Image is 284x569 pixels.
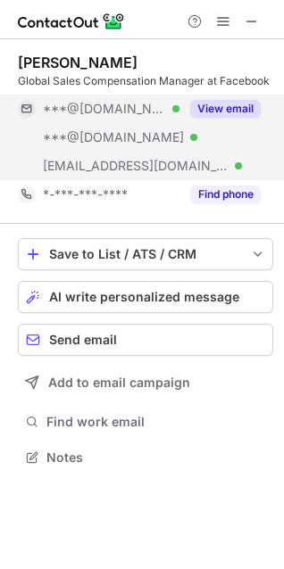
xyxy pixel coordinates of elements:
[18,409,273,434] button: Find work email
[43,101,166,117] span: ***@[DOMAIN_NAME]
[18,445,273,470] button: Notes
[49,290,239,304] span: AI write personalized message
[190,186,261,203] button: Reveal Button
[46,414,266,430] span: Find work email
[190,100,261,118] button: Reveal Button
[18,238,273,270] button: save-profile-one-click
[18,367,273,399] button: Add to email campaign
[18,11,125,32] img: ContactOut v5.3.10
[43,158,229,174] span: [EMAIL_ADDRESS][DOMAIN_NAME]
[43,129,184,145] span: ***@[DOMAIN_NAME]
[49,247,242,261] div: Save to List / ATS / CRM
[49,333,117,347] span: Send email
[18,54,138,71] div: [PERSON_NAME]
[18,73,273,89] div: Global Sales Compensation Manager at Facebook
[46,449,266,466] span: Notes
[18,324,273,356] button: Send email
[18,281,273,313] button: AI write personalized message
[48,375,190,390] span: Add to email campaign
